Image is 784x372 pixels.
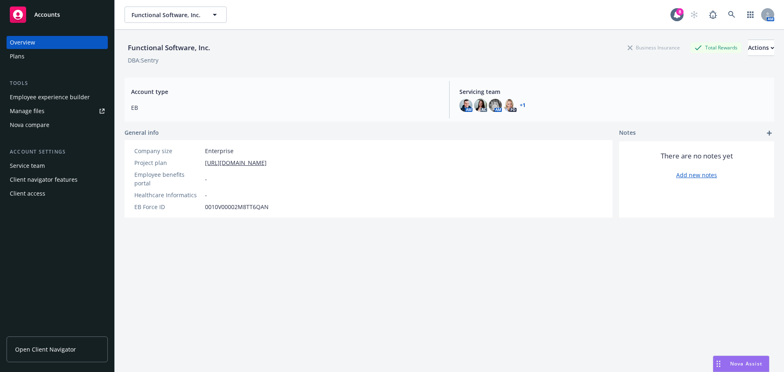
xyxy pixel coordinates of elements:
[474,99,487,112] img: photo
[134,203,202,211] div: EB Force ID
[10,173,78,186] div: Client navigator features
[624,42,684,53] div: Business Insurance
[205,203,269,211] span: 0010V00002M8TT6QAN
[686,7,702,23] a: Start snowing
[7,105,108,118] a: Manage files
[7,50,108,63] a: Plans
[489,99,502,112] img: photo
[205,191,207,199] span: -
[7,159,108,172] a: Service team
[134,191,202,199] div: Healthcare Informatics
[7,118,108,131] a: Nova compare
[7,3,108,26] a: Accounts
[205,147,234,155] span: Enterprise
[690,42,742,53] div: Total Rewards
[7,148,108,156] div: Account settings
[619,128,636,138] span: Notes
[713,356,769,372] button: Nova Assist
[131,11,202,19] span: Functional Software, Inc.
[10,91,90,104] div: Employee experience builder
[125,7,227,23] button: Functional Software, Inc.
[205,175,207,183] span: -
[676,8,684,16] div: 8
[520,103,526,108] a: +1
[10,187,45,200] div: Client access
[661,151,733,161] span: There are no notes yet
[134,170,202,187] div: Employee benefits portal
[131,87,439,96] span: Account type
[34,11,60,18] span: Accounts
[7,173,108,186] a: Client navigator features
[742,7,759,23] a: Switch app
[7,79,108,87] div: Tools
[676,171,717,179] a: Add new notes
[134,158,202,167] div: Project plan
[10,159,45,172] div: Service team
[10,118,49,131] div: Nova compare
[205,158,267,167] a: [URL][DOMAIN_NAME]
[503,99,517,112] img: photo
[459,87,768,96] span: Servicing team
[10,50,24,63] div: Plans
[730,360,762,367] span: Nova Assist
[7,187,108,200] a: Client access
[459,99,472,112] img: photo
[7,91,108,104] a: Employee experience builder
[10,105,45,118] div: Manage files
[10,36,35,49] div: Overview
[125,42,214,53] div: Functional Software, Inc.
[128,56,158,65] div: DBA: Sentry
[7,36,108,49] a: Overview
[748,40,774,56] button: Actions
[15,345,76,354] span: Open Client Navigator
[134,147,202,155] div: Company size
[131,103,439,112] span: EB
[125,128,159,137] span: General info
[764,128,774,138] a: add
[705,7,721,23] a: Report a Bug
[713,356,724,372] div: Drag to move
[724,7,740,23] a: Search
